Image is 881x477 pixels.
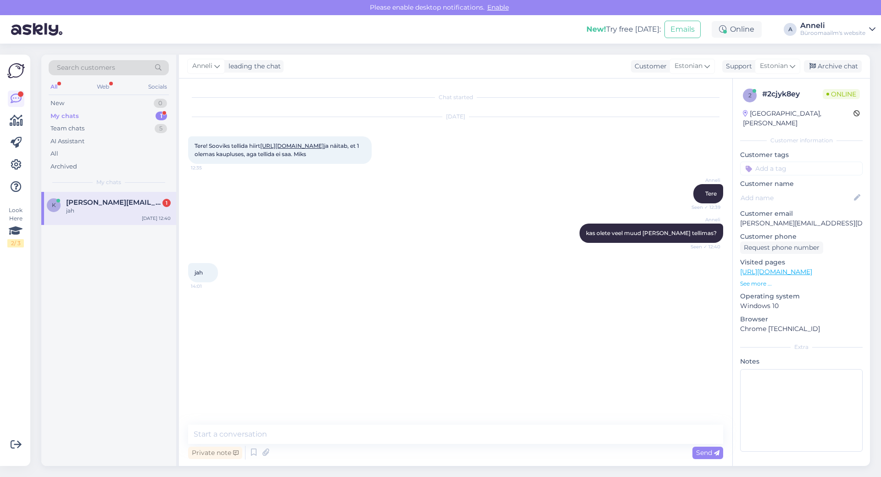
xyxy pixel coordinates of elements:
div: Archived [50,162,77,171]
div: Büroomaailm's website [800,29,865,37]
span: Seen ✓ 12:39 [686,204,720,211]
div: A [784,23,797,36]
span: 14:01 [191,283,225,290]
div: Socials [146,81,169,93]
input: Add a tag [740,162,863,175]
p: Customer tags [740,150,863,160]
p: See more ... [740,280,863,288]
p: [PERSON_NAME][EMAIL_ADDRESS][DOMAIN_NAME] [740,219,863,228]
div: Customer [631,62,667,71]
div: All [49,81,59,93]
div: [GEOGRAPHIC_DATA], [PERSON_NAME] [743,109,853,128]
span: Enable [485,3,512,11]
span: Search customers [57,63,115,73]
div: New [50,99,64,108]
span: Send [696,449,719,457]
span: k [52,202,56,208]
div: AI Assistant [50,137,84,146]
span: Anneli [686,216,720,223]
div: Archive chat [804,60,862,73]
div: Extra [740,343,863,351]
p: Chrome [TECHNICAL_ID] [740,324,863,334]
div: Chat started [188,93,723,101]
span: Estonian [760,61,788,71]
div: Online [712,21,762,38]
p: Customer phone [740,232,863,241]
span: Seen ✓ 12:40 [686,243,720,250]
a: [URL][DOMAIN_NAME] [260,142,324,149]
div: Web [95,81,111,93]
div: # 2cjyk8ey [762,89,823,100]
div: Try free [DATE]: [586,24,661,35]
span: jah [195,269,203,276]
p: Customer name [740,179,863,189]
span: kristi.raime@mittperlebach.ee [66,198,162,207]
div: Anneli [800,22,865,29]
a: [URL][DOMAIN_NAME] [740,268,812,276]
span: Anneli [686,177,720,184]
span: Estonian [675,61,703,71]
div: 5 [155,124,167,133]
div: My chats [50,112,79,121]
a: AnneliBüroomaailm's website [800,22,875,37]
button: Emails [664,21,701,38]
div: Team chats [50,124,84,133]
div: [DATE] 12:40 [142,215,171,222]
span: Tere! Sooviks tellida hiirt ja näitab, et 1 olemas kaupluses, aga tellida ei saa. Miks [195,142,360,157]
div: Private note [188,447,242,459]
span: Tere [705,190,717,197]
span: 12:35 [191,164,225,171]
div: [DATE] [188,112,723,121]
div: All [50,149,58,158]
span: 2 [748,92,752,99]
div: 2 / 3 [7,239,24,247]
div: leading the chat [225,62,281,71]
div: Look Here [7,206,24,247]
div: 1 [156,112,167,121]
p: Browser [740,314,863,324]
p: Windows 10 [740,301,863,311]
span: Online [823,89,860,99]
div: Support [722,62,752,71]
p: Operating system [740,292,863,301]
span: kas olete veel muud [PERSON_NAME] tellimas? [586,230,717,236]
div: 0 [154,99,167,108]
span: My chats [96,178,121,186]
div: Request phone number [740,241,823,254]
p: Customer email [740,209,863,219]
div: jah [66,207,171,215]
b: New! [586,25,606,34]
div: 1 [162,199,171,207]
p: Visited pages [740,258,863,267]
p: Notes [740,357,863,366]
input: Add name [741,193,852,203]
div: Customer information [740,136,863,145]
span: Anneli [192,61,212,71]
img: Askly Logo [7,62,25,79]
